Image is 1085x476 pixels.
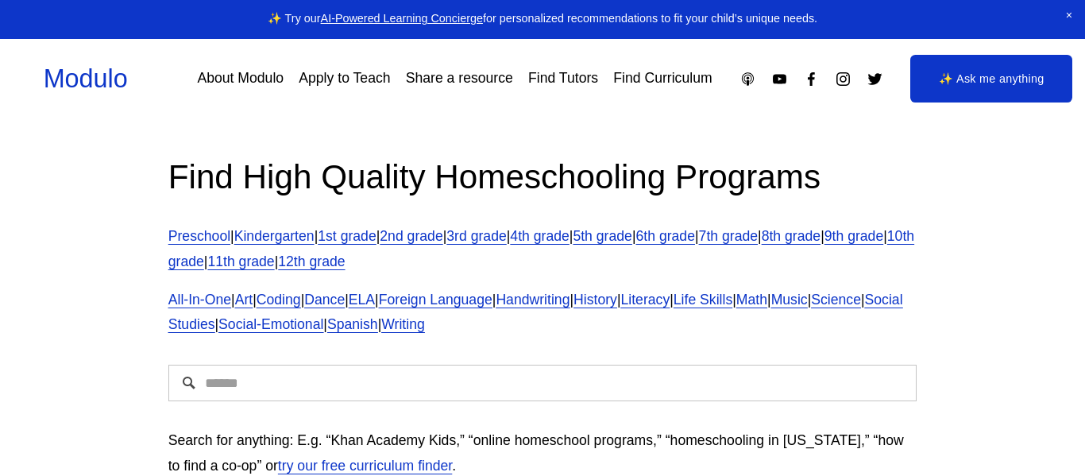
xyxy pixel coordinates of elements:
[299,65,390,93] a: Apply to Teach
[44,64,128,93] a: Modulo
[168,292,903,333] a: Social Studies
[304,292,345,308] a: Dance
[168,292,231,308] a: All-In-One
[234,228,315,244] a: Kindergarten
[168,228,230,244] a: Preschool
[197,65,284,93] a: About Modulo
[168,224,917,275] p: | | | | | | | | | | | | |
[406,65,513,93] a: Share a resource
[349,292,375,308] a: ELA
[321,12,483,25] a: AI-Powered Learning Concierge
[327,316,378,332] a: Spanish
[218,316,323,332] a: Social-Emotional
[736,292,767,308] a: Math
[636,228,695,244] a: 6th grade
[446,228,506,244] a: 3rd grade
[496,292,570,308] a: Handwriting
[278,458,452,474] a: try our free curriculum finder
[771,71,788,87] a: YouTube
[235,292,253,308] a: Art
[380,228,442,244] a: 2nd grade
[674,292,732,308] a: Life Skills
[318,228,376,244] a: 1st grade
[910,55,1072,103] a: ✨ Ask me anything
[803,71,820,87] a: Facebook
[381,316,425,332] a: Writing
[168,228,914,269] a: 10th grade
[207,253,274,269] a: 11th grade
[573,228,631,244] a: 5th grade
[811,292,861,308] a: Science
[168,288,917,339] p: | | | | | | | | | | | | | | | |
[835,71,851,87] a: Instagram
[257,292,301,308] a: Coding
[379,292,492,308] a: Foreign Language
[867,71,883,87] a: Twitter
[699,228,758,244] a: 7th grade
[278,253,345,269] a: 12th grade
[613,65,712,93] a: Find Curriculum
[168,155,917,199] h2: Find High Quality Homeschooling Programs
[762,228,821,244] a: 8th grade
[771,292,808,308] a: Music
[168,365,917,401] input: Search
[620,292,670,308] a: Literacy
[510,228,569,244] a: 4th grade
[573,292,617,308] a: History
[824,228,883,244] a: 9th grade
[739,71,756,87] a: Apple Podcasts
[528,65,598,93] a: Find Tutors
